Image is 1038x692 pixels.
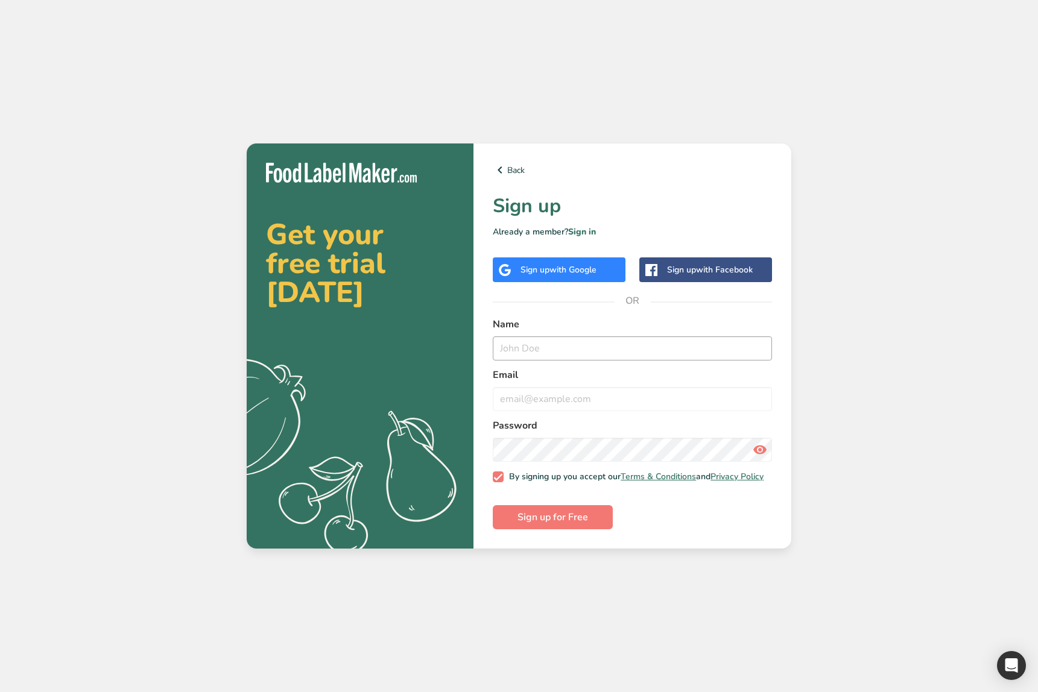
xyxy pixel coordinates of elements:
[493,387,772,411] input: email@example.com
[997,651,1026,680] div: Open Intercom Messenger
[710,471,764,482] a: Privacy Policy
[493,418,772,433] label: Password
[493,163,772,177] a: Back
[504,471,764,482] span: By signing up you accept our and
[493,192,772,221] h1: Sign up
[493,505,613,529] button: Sign up for Free
[266,163,417,183] img: Food Label Maker
[517,510,588,524] span: Sign up for Free
[521,263,597,276] div: Sign up
[696,264,753,275] span: with Facebook
[266,220,454,307] h2: Get your free trial [DATE]
[615,283,651,319] span: OR
[667,263,753,276] div: Sign up
[493,225,772,238] p: Already a member?
[493,336,772,360] input: John Doe
[621,471,696,482] a: Terms & Conditions
[549,264,597,275] span: with Google
[568,226,596,237] a: Sign in
[493,317,772,332] label: Name
[493,368,772,382] label: Email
